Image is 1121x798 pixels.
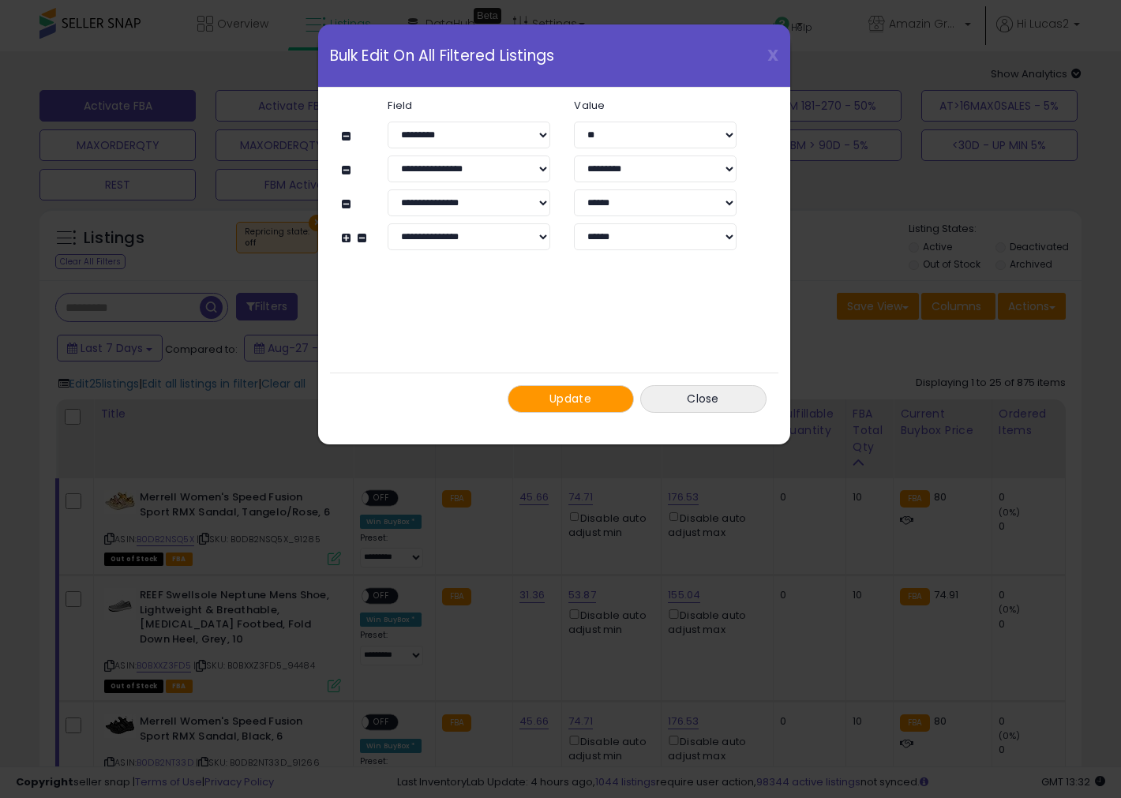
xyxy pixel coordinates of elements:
label: Field [376,100,562,111]
span: Bulk Edit On All Filtered Listings [330,48,555,63]
span: X [767,44,778,66]
label: Value [562,100,748,111]
span: Update [549,391,591,406]
button: Close [640,385,767,413]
